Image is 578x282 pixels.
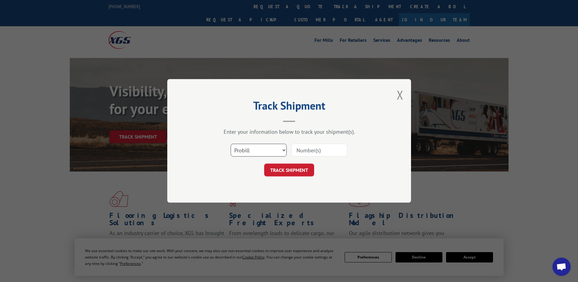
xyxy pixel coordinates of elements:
button: Close modal [397,87,403,103]
div: Enter your information below to track your shipment(s). [198,128,381,136]
div: Open chat [552,258,571,276]
h2: Track Shipment [198,101,381,113]
input: Number(s) [291,144,347,157]
button: TRACK SHIPMENT [264,164,314,177]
